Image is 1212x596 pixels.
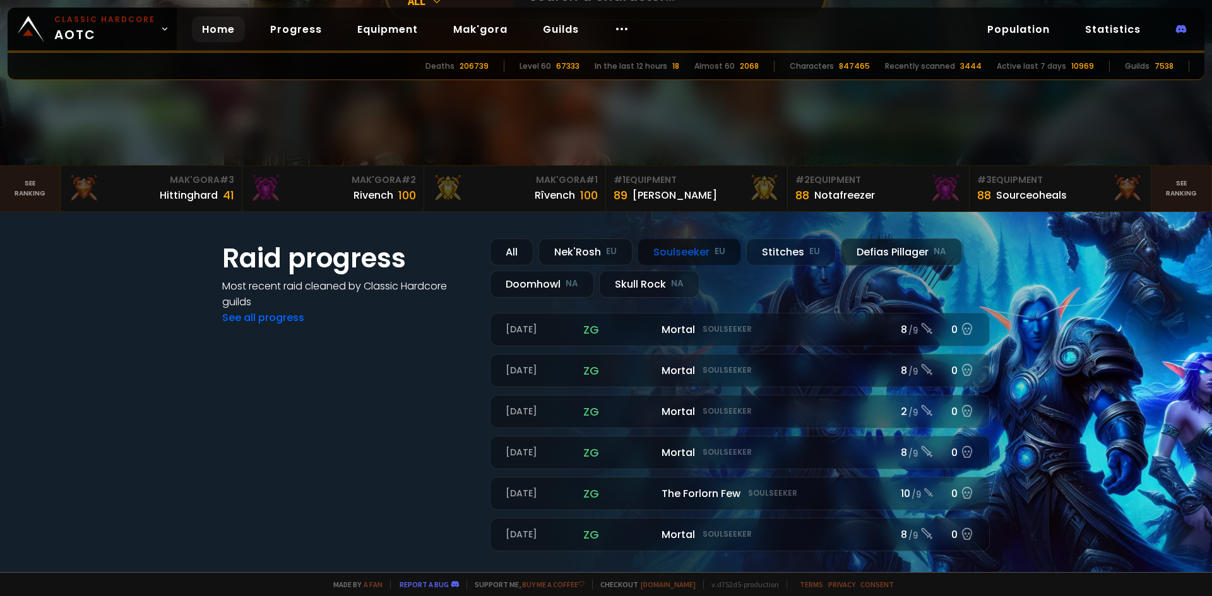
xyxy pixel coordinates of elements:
div: Mak'Gora [250,173,416,187]
span: # 1 [614,173,626,186]
div: Equipment [977,173,1143,187]
div: 10969 [1071,61,1094,72]
small: NA [934,245,946,258]
div: Mak'Gora [432,173,598,187]
a: See all progress [222,310,304,325]
a: Buy me a coffee [522,580,585,589]
div: Doomhowl [490,271,594,298]
a: [DATE]zgThe Forlorn FewSoulseeker10 /90 [490,477,990,510]
a: Mak'Gora#1Rîvench100 [424,166,606,211]
div: 100 [398,187,416,204]
div: 41 [223,187,234,204]
small: Classic Hardcore [54,14,155,25]
span: Made by [326,580,383,589]
div: Rivench [353,187,393,203]
a: [DATE]zgMortalSoulseeker8 /90 [490,518,990,551]
div: 100 [580,187,598,204]
div: Characters [790,61,834,72]
div: 7538 [1155,61,1173,72]
div: Recently scanned [885,61,955,72]
div: 847465 [839,61,870,72]
div: All [490,238,533,266]
a: [DATE]zgMortalSoulseeker8 /90 [490,354,990,387]
div: Deaths [425,61,454,72]
a: #3Equipment88Sourceoheals [970,166,1151,211]
div: Mak'Gora [68,173,234,187]
div: Notafreezer [814,187,875,203]
span: # 2 [401,173,416,186]
div: 18 [672,61,679,72]
a: [DOMAIN_NAME] [641,580,696,589]
div: In the last 12 hours [595,61,667,72]
span: # 3 [977,173,992,186]
a: #2Equipment88Notafreezer [788,166,970,211]
small: EU [715,245,725,258]
a: Seeranking [1151,166,1212,211]
span: Checkout [592,580,696,589]
div: Sourceoheals [996,187,1067,203]
div: 88 [977,187,991,204]
div: 67333 [556,61,579,72]
a: [DATE]zgMortalSoulseeker2 /90 [490,395,990,428]
div: 3444 [960,61,982,72]
div: 89 [614,187,627,204]
span: Support me, [466,580,585,589]
span: # 2 [795,173,810,186]
a: [DATE]zgMortalSoulseeker8 /90 [490,436,990,469]
span: # 1 [586,173,598,186]
div: Nek'Rosh [538,238,633,266]
a: Privacy [828,580,855,589]
a: Report a bug [400,580,449,589]
a: #1Equipment89[PERSON_NAME] [606,166,788,211]
div: Level 60 [520,61,551,72]
span: v. d752d5 - production [703,580,779,589]
h1: Raid progress [222,238,475,278]
a: Progress [260,16,332,42]
div: Guilds [1125,61,1150,72]
small: NA [566,278,578,290]
div: Active last 7 days [997,61,1066,72]
a: Equipment [347,16,428,42]
div: [PERSON_NAME] [633,187,717,203]
div: Defias Pillager [841,238,962,266]
div: 2068 [740,61,759,72]
div: Equipment [614,173,780,187]
a: Mak'Gora#3Hittinghard41 [61,166,242,211]
div: Stitches [746,238,836,266]
small: NA [671,278,684,290]
div: 206739 [460,61,489,72]
a: [DATE]zgMortalSoulseeker8 /90 [490,313,990,346]
small: EU [606,245,617,258]
a: Classic HardcoreAOTC [8,8,177,50]
div: Almost 60 [694,61,735,72]
a: a fan [364,580,383,589]
small: EU [809,245,820,258]
div: Skull Rock [599,271,699,298]
a: Mak'Gora#2Rivench100 [242,166,424,211]
a: Home [192,16,245,42]
div: Equipment [795,173,961,187]
a: Terms [800,580,823,589]
div: Rîvench [535,187,575,203]
span: AOTC [54,14,155,44]
a: Consent [860,580,894,589]
h4: Most recent raid cleaned by Classic Hardcore guilds [222,278,475,310]
a: Mak'gora [443,16,518,42]
div: 88 [795,187,809,204]
a: Guilds [533,16,589,42]
a: Population [977,16,1060,42]
a: Statistics [1075,16,1151,42]
div: Soulseeker [638,238,741,266]
div: Hittinghard [160,187,218,203]
span: # 3 [220,173,234,186]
